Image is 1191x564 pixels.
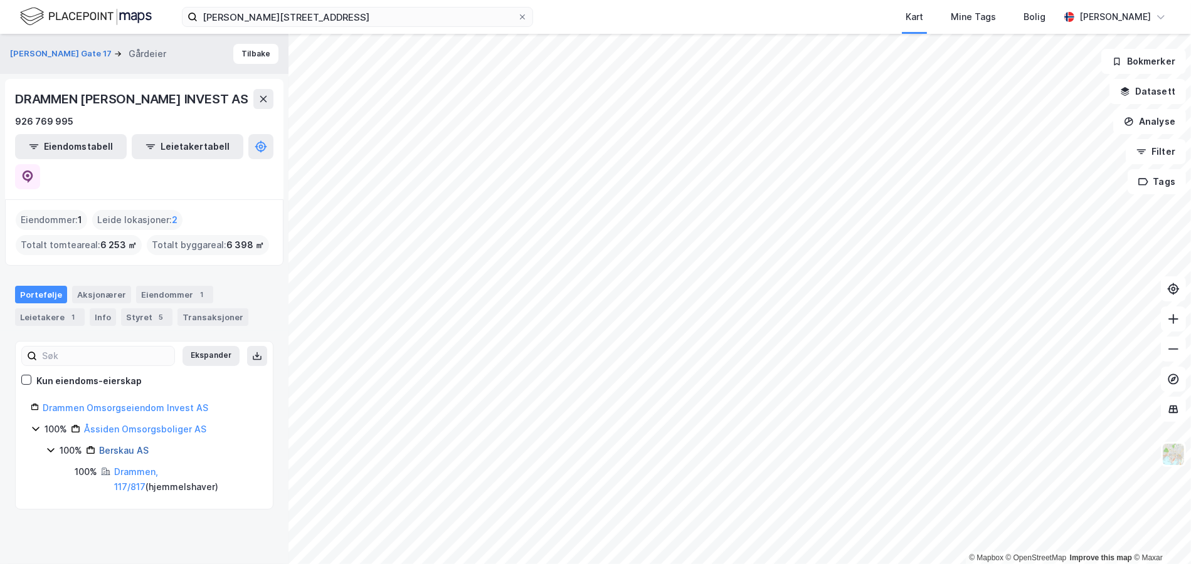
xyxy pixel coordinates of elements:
div: Transaksjoner [177,308,248,326]
a: Mapbox [969,553,1003,562]
button: Tilbake [233,44,278,64]
a: Berskau AS [99,445,149,456]
button: Leietakertabell [132,134,243,159]
div: 1 [196,288,208,301]
div: Totalt byggareal : [147,235,269,255]
div: [PERSON_NAME] [1079,9,1151,24]
button: Analyse [1113,109,1186,134]
div: 926 769 995 [15,114,73,129]
div: Bolig [1024,9,1045,24]
button: Ekspander [183,346,240,366]
input: Søk på adresse, matrikkel, gårdeiere, leietakere eller personer [198,8,517,26]
div: Totalt tomteareal : [16,235,142,255]
span: 6 398 ㎡ [226,238,264,253]
span: 1 [78,212,82,227]
div: Aksjonærer [72,286,131,303]
div: 1 [67,311,80,323]
div: 100% [75,464,97,479]
div: Styret [121,308,172,326]
button: Bokmerker [1101,49,1186,74]
div: Portefølje [15,286,67,303]
a: Åssiden Omsorgsboliger AS [84,424,206,434]
a: Improve this map [1070,553,1132,562]
div: Leietakere [15,308,85,326]
img: logo.f888ab2527a4732fd821a326f86c7f29.svg [20,6,152,28]
div: Leide lokasjoner : [92,210,183,230]
div: ( hjemmelshaver ) [114,464,258,494]
div: DRAMMEN [PERSON_NAME] INVEST AS [15,89,251,109]
input: Søk [37,347,174,365]
button: [PERSON_NAME] Gate 17 [10,48,114,60]
iframe: Chat Widget [1128,504,1191,564]
div: Info [90,308,116,326]
div: Kun eiendoms-eierskap [36,373,142,389]
div: 100% [45,422,67,437]
a: Drammen Omsorgseiendom Invest AS [43,402,208,413]
button: Datasett [1109,79,1186,104]
div: Kart [906,9,923,24]
div: Eiendommer : [16,210,87,230]
a: Drammen, 117/817 [114,466,158,492]
div: 5 [155,311,167,323]
a: OpenStreetMap [1006,553,1067,562]
div: 100% [60,443,82,458]
button: Filter [1126,139,1186,164]
img: Z [1162,442,1185,466]
button: Tags [1128,169,1186,194]
div: Gårdeier [129,46,166,61]
div: Kontrollprogram for chat [1128,504,1191,564]
div: Mine Tags [951,9,996,24]
span: 2 [172,212,177,227]
span: 6 253 ㎡ [100,238,137,253]
button: Eiendomstabell [15,134,127,159]
div: Eiendommer [136,286,213,303]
